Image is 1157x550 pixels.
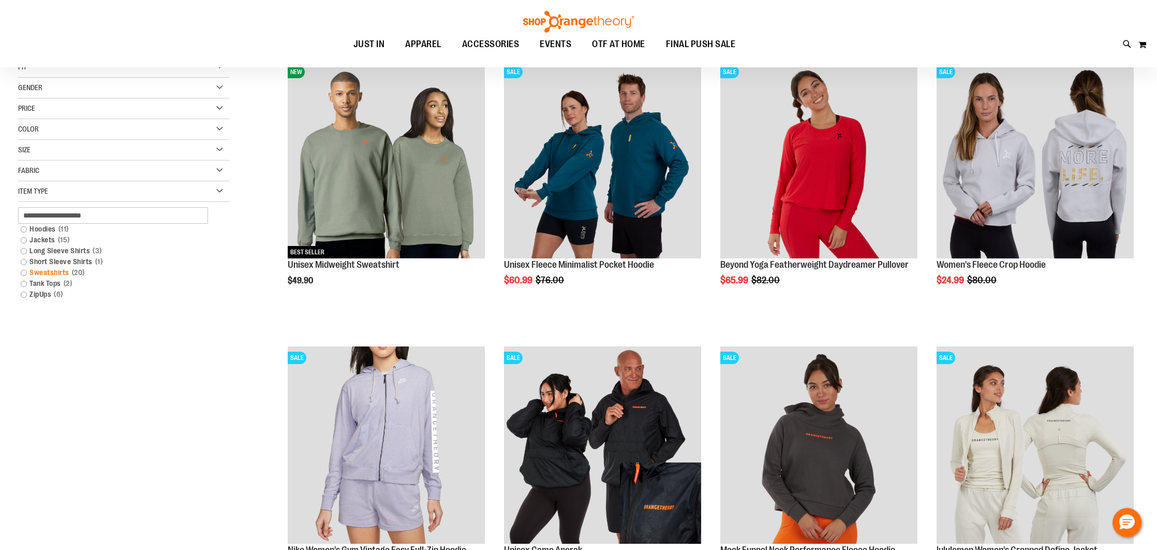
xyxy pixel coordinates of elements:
a: Beyond Yoga Featherweight Daydreamer Pullover [720,259,909,270]
img: Product image for Womens Fleece Crop Hoodie [937,61,1134,258]
a: FINAL PUSH SALE [656,33,746,56]
span: SALE [288,352,306,364]
a: Sweatshirts20 [16,267,218,278]
span: 1 [93,256,106,267]
a: Short Sleeve Shirts1 [16,256,218,267]
a: Jackets15 [16,235,218,245]
div: product [931,55,1139,312]
span: JUST IN [353,33,385,56]
button: Hello, have a question? Let’s chat. [1112,508,1141,537]
span: SALE [937,352,955,364]
a: Women's Fleece Crop Hoodie [937,259,1046,270]
img: Shop Orangetheory [522,11,635,33]
span: $80.00 [967,275,998,285]
span: Price [18,104,35,112]
span: ACCESSORIES [462,33,520,56]
a: Product image for Unisex Camo AnorakSALE [504,346,701,545]
span: FINAL PUSH SALE [666,33,736,56]
span: Fabric [18,166,39,175]
span: NEW [288,66,305,78]
span: $65.99 [720,275,750,285]
span: $76.00 [536,275,566,285]
a: Product image for Womens Fleece Crop HoodieSALE [937,61,1134,259]
span: SALE [720,66,739,78]
span: SALE [720,352,739,364]
img: Product image for Nike Gym Vintage Easy Full Zip Hoodie [288,346,485,544]
div: product [499,55,706,312]
a: Product image for Mock Funnel Neck Performance Fleece HoodieSALE [720,346,917,545]
a: Product image for lululemon Define Jacket CroppedSALE [937,346,1134,545]
span: BEST SELLER [288,246,327,258]
a: ZipUps6 [16,289,218,300]
a: ACCESSORIES [452,33,530,56]
a: Long Sleeve Shirts3 [16,245,218,256]
span: 20 [69,267,87,278]
span: SALE [504,66,523,78]
a: Unisex Fleece Minimalist Pocket Hoodie [504,259,654,270]
a: EVENTS [529,33,582,56]
span: SALE [504,352,523,364]
span: 3 [90,245,105,256]
span: $49.90 [288,276,315,285]
span: 11 [56,224,71,235]
img: Product image for Mock Funnel Neck Performance Fleece Hoodie [720,346,917,544]
span: SALE [937,66,955,78]
span: $60.99 [504,275,534,285]
img: Product image for lululemon Define Jacket Cropped [937,346,1134,544]
span: OTF AT HOME [592,33,645,56]
span: 15 [55,235,72,245]
img: Product image for Unisex Camo Anorak [504,346,701,544]
span: 6 [51,289,66,300]
a: Tank Tops2 [16,278,218,289]
div: product [283,55,490,312]
span: 2 [61,278,75,289]
img: Unisex Fleece Minimalist Pocket Hoodie [504,61,701,258]
span: Item Type [18,187,48,195]
span: $24.99 [937,275,966,285]
a: Unisex Midweight Sweatshirt [288,259,399,270]
div: product [715,55,923,312]
a: JUST IN [343,33,395,56]
a: Product image for Beyond Yoga Featherweight Daydreamer PulloverSALE [720,61,917,259]
a: Product image for Nike Gym Vintage Easy Full Zip HoodieSALE [288,346,485,545]
img: Unisex Midweight Sweatshirt [288,61,485,258]
span: APPAREL [405,33,441,56]
span: Color [18,125,39,133]
span: Gender [18,83,42,92]
a: Hoodies11 [16,224,218,235]
a: OTF AT HOME [582,33,656,56]
span: EVENTS [540,33,571,56]
span: Size [18,146,31,154]
a: APPAREL [395,33,452,56]
span: $82.00 [751,275,781,285]
a: Unisex Fleece Minimalist Pocket HoodieSALE [504,61,701,259]
img: Product image for Beyond Yoga Featherweight Daydreamer Pullover [720,61,917,258]
a: Unisex Midweight SweatshirtNEWBEST SELLER [288,61,485,259]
